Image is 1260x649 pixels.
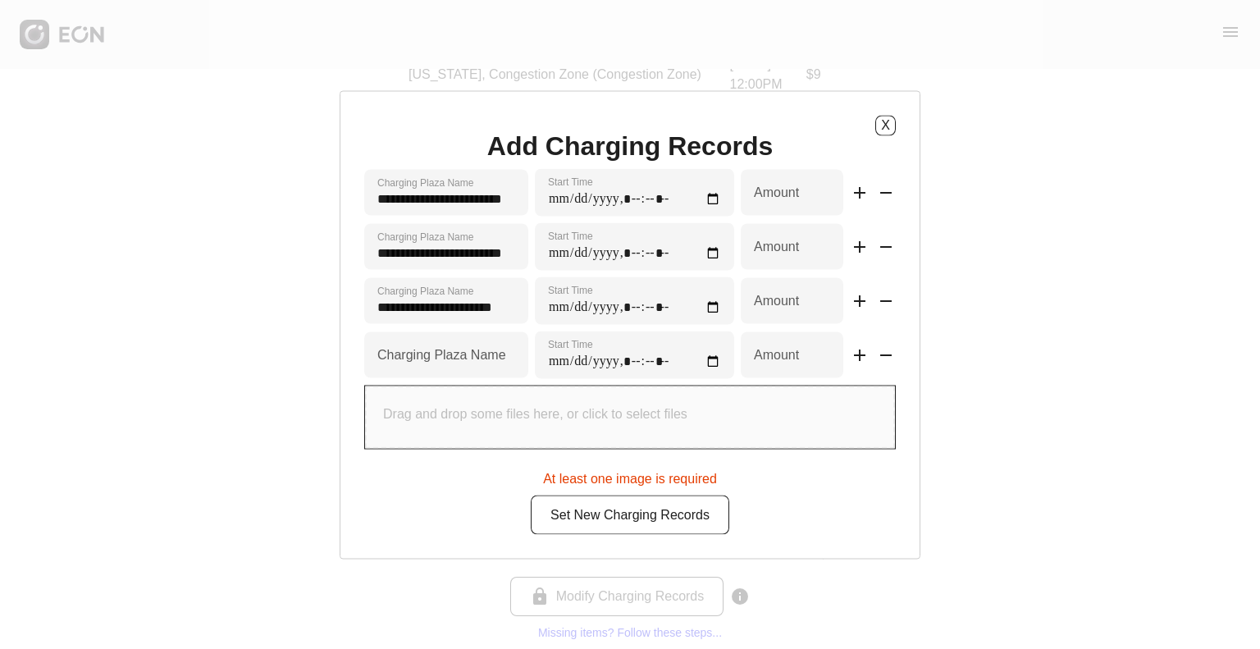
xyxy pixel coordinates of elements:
span: add [850,291,870,311]
span: remove [876,237,896,257]
span: remove [876,345,896,365]
div: At least one image is required [364,462,896,488]
label: Amount [754,182,799,202]
label: Charging Plaza Name [377,284,473,297]
span: remove [876,291,896,311]
button: Set New Charging Records [531,495,729,534]
label: Amount [754,290,799,310]
p: Drag and drop some files here, or click to select files [383,404,687,423]
h1: Add Charging Records [487,135,773,155]
span: add [850,183,870,203]
label: Start Time [548,229,593,242]
label: Charging Plaza Name [377,345,506,364]
span: add [850,345,870,365]
label: Amount [754,236,799,256]
span: remove [876,183,896,203]
label: Start Time [548,337,593,350]
button: X [875,115,896,135]
label: Charging Plaza Name [377,230,473,243]
label: Amount [754,345,799,364]
span: add [850,237,870,257]
label: Charging Plaza Name [377,176,473,189]
label: Start Time [548,283,593,296]
label: Start Time [548,175,593,188]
